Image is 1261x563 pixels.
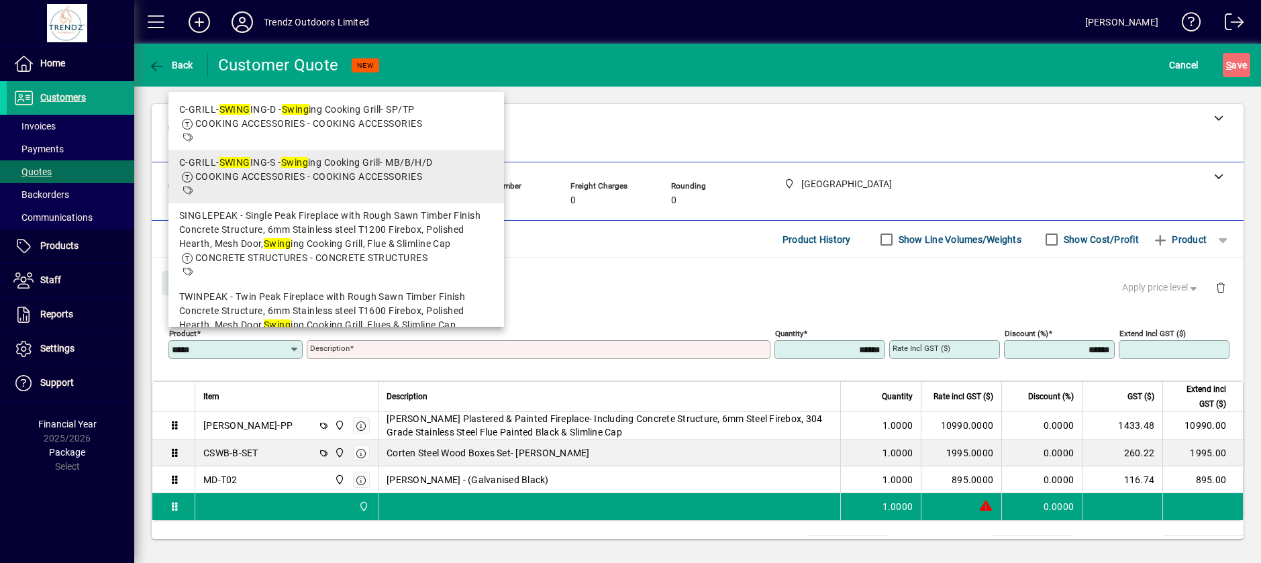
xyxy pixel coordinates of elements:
span: Close [167,272,202,295]
span: [PERSON_NAME] Plastered & Painted Fireplace- Including Concrete Structure, 6mm Steel Firebox, 304... [387,412,832,439]
span: COOKING ACCESSORIES - COOKING ACCESSORIES [195,118,422,129]
td: 0.0000 [1001,440,1082,466]
div: TWINPEAK - Twin Peak Fireplace with Rough Sawn Timber Finish Concrete Structure, 6mm Stainless st... [179,290,493,332]
td: 0.0000 M³ [808,536,889,552]
span: [PERSON_NAME] - (Galvanised Black) [387,473,549,487]
span: Apply price level [1122,280,1200,295]
td: 0.0000 [1001,466,1082,493]
a: Staff [7,264,134,297]
a: Payments [7,138,134,160]
div: C-GRILL- ING-D - ing Cooking Grill- SP/TP [179,103,493,117]
div: [PERSON_NAME]-PP [203,419,293,432]
span: 1.0000 [882,419,913,432]
app-page-header-button: Delete [1205,281,1237,293]
em: Swing [264,319,291,330]
div: 895.0000 [929,473,993,487]
span: New Plymouth [331,472,346,487]
span: Extend incl GST ($) [1171,382,1226,411]
a: Support [7,366,134,400]
td: 0.0000 [1001,412,1082,440]
div: Customer Quote [218,54,339,76]
td: 116.74 [1082,466,1162,493]
span: Support [40,377,74,388]
td: 10990.00 [1162,412,1243,440]
a: Settings [7,332,134,366]
a: Invoices [7,115,134,138]
span: Backorders [13,189,69,200]
span: Home [40,58,65,68]
span: Back [148,60,193,70]
span: [DATE] [168,195,195,206]
a: Communications [7,206,134,229]
span: Reports [40,309,73,319]
span: 0 [671,195,676,206]
em: SWING [219,104,250,115]
mat-label: Rate incl GST ($) [893,344,950,353]
mat-option: SINGLEPEAK - Single Peak Fireplace with Rough Sawn Timber Finish Concrete Structure, 6mm Stainles... [168,203,504,285]
span: Description [387,389,427,404]
span: Communications [13,212,93,223]
mat-label: Discount (%) [1005,329,1048,338]
span: ave [1226,54,1247,76]
div: C-GRILL- ING-S - ing Cooking Grill- MB/B/H/D [179,156,493,170]
mat-option: C-GRILL-SWINGING-S - Swinging Cooking Grill- MB/B/H/D [168,150,504,203]
div: Trendz Outdoors Limited [264,11,369,33]
a: Backorders [7,183,134,206]
mat-label: Quantity [775,329,803,338]
td: Total Volume [727,536,808,552]
span: Staff [40,274,61,285]
span: CONCRETE STRUCTURES - CONCRETE STRUCTURES [195,252,427,263]
button: Back [145,53,197,77]
label: Show Cost/Profit [1061,233,1139,246]
div: Product [152,258,1244,307]
td: 12069.56 [1163,536,1244,552]
div: SINGLEPEAK - Single Peak Fireplace with Rough Sawn Timber Finish Concrete Structure, 6mm Stainles... [179,209,493,251]
app-page-header-button: Back [134,53,208,77]
button: Close [162,271,207,295]
button: Apply price level [1117,276,1205,300]
span: Discount (%) [1028,389,1074,404]
mat-option: C-GRILL-SWINGING-D - Swinging Cooking Grill- SP/TP [168,97,504,150]
td: 1433.48 [1082,412,1162,440]
div: [PERSON_NAME] [1085,11,1158,33]
div: CSWB-B-SET [203,446,258,460]
mat-label: Extend incl GST ($) [1119,329,1186,338]
span: COOKING ACCESSORIES - COOKING ACCESSORIES [195,171,422,182]
div: 1995.0000 [929,446,993,460]
span: GST ($) [1127,389,1154,404]
span: Quotes [13,166,52,177]
a: Home [7,47,134,81]
em: SWING [219,157,250,168]
em: Swing [281,157,308,168]
span: Invoices [13,121,56,132]
span: NEW [357,61,374,70]
td: 1995.00 [1162,440,1243,466]
td: 895.00 [1162,466,1243,493]
span: Cancel [1169,54,1199,76]
span: Products [40,240,79,251]
span: New Plymouth [331,418,346,433]
a: Logout [1215,3,1244,46]
a: Quotes [7,160,134,183]
span: New Plymouth [331,446,346,460]
mat-option: TWINPEAK - Twin Peak Fireplace with Rough Sawn Timber Finish Concrete Structure, 6mm Stainless st... [168,285,504,366]
td: 260.22 [1082,440,1162,466]
span: 1.0000 [882,446,913,460]
span: Quantity [882,389,913,404]
span: Settings [40,343,74,354]
button: Profile [221,10,264,34]
span: New Plymouth [355,499,370,514]
td: Freight (incl GST) [899,536,991,552]
button: Product History [777,227,856,252]
span: Financial Year [38,419,97,429]
span: 1.0000 [882,500,913,513]
span: Customers [40,92,86,103]
span: Item [203,389,219,404]
span: Product History [783,229,851,250]
span: 0 [570,195,576,206]
button: Save [1223,53,1250,77]
span: 12755 - [PERSON_NAME] [168,136,273,147]
td: GST exclusive [1082,536,1163,552]
span: S [1226,60,1231,70]
td: 0.0000 [1001,493,1082,520]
